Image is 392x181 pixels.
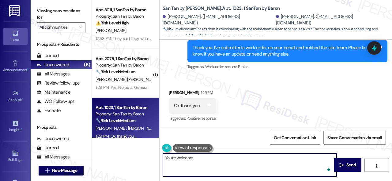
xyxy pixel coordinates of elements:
div: All Messages [37,154,70,160]
span: Praise [238,64,248,69]
div: WO Follow-ups [37,98,74,105]
div: Ok thank you [174,103,200,109]
span: New Message [52,167,77,174]
i:  [45,168,50,173]
div: Escalate [37,107,61,114]
span: Share Conversation via email [327,135,382,141]
span: [PERSON_NAME] [96,28,126,33]
span: Get Conversation Link [274,135,316,141]
div: [PERSON_NAME]. ([EMAIL_ADDRESS][DOMAIN_NAME]) [276,13,388,27]
span: • [27,67,28,71]
input: All communities [40,22,76,32]
strong: 🔧 Risk Level: Medium [96,69,135,74]
span: [PERSON_NAME] [PERSON_NAME] [96,77,158,82]
span: • [21,127,22,131]
button: Get Conversation Link [270,131,320,145]
button: Send [334,158,361,172]
div: Prospects [31,124,92,131]
span: [PERSON_NAME] [128,125,159,131]
a: Inbox [3,28,28,45]
img: ResiDesk Logo [9,5,21,16]
div: Prospects + Residents [31,41,92,48]
strong: ⚠️ Risk Level: High [96,20,129,26]
div: Unanswered [37,62,69,68]
div: Unanswered [37,136,69,142]
div: Unread [37,145,59,151]
div: Apt. 1023, 1 SanTan by Baron [96,104,152,111]
a: Insights • [3,118,28,135]
div: Unread [37,52,59,59]
span: Send [346,162,356,168]
b: San Tan by [PERSON_NAME]: Apt. 1023, 1 SanTan by Baron [163,5,280,12]
div: Review follow-ups [37,80,80,86]
a: Buildings [3,148,28,165]
div: Property: San Tan by Baron [96,62,152,68]
div: Tagged as: [169,114,216,123]
div: Tagged as: [187,62,387,71]
div: 1:29 PM: Yes. No pets. General [96,85,148,90]
label: Viewing conversations for [37,6,85,22]
div: [PERSON_NAME] [169,89,216,98]
a: Site Visit • [3,88,28,105]
div: Apt. 2075, 1 SanTan by Baron [96,56,152,62]
div: (6) [82,60,92,70]
strong: 🔧 Risk Level: Medium [163,27,195,31]
div: [PERSON_NAME]. ([EMAIL_ADDRESS][DOMAIN_NAME]) [163,13,274,27]
div: Thank you. I've submitted a work order on your behalf and notified the site team. Please let me k... [193,45,378,58]
span: Work order request , [205,64,238,69]
span: : The resident is coordinating with the maintenance team to schedule a visit. The conversation is... [163,26,392,39]
button: New Message [39,166,84,176]
textarea: To enrich screen reader interactions, please activate Accessibility in Grammarly extension settings [163,154,337,176]
div: Apt. 3011, 1 SanTan by Baron [96,7,152,13]
button: Share Conversation via email [323,131,386,145]
i:  [339,163,344,168]
div: Property: San Tan by Baron [96,13,152,20]
strong: 🔧 Risk Level: Medium [96,118,135,123]
div: Property: San Tan by Baron [96,111,152,117]
i:  [374,163,379,168]
span: • [22,97,23,101]
div: 1:29 PM: Ok thank you [96,133,134,139]
span: Positive response [187,116,216,121]
div: All Messages [37,71,70,77]
i:  [79,25,82,30]
span: [PERSON_NAME] [96,125,128,131]
div: 1:29 PM [199,89,213,96]
div: Maintenance [37,89,70,96]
